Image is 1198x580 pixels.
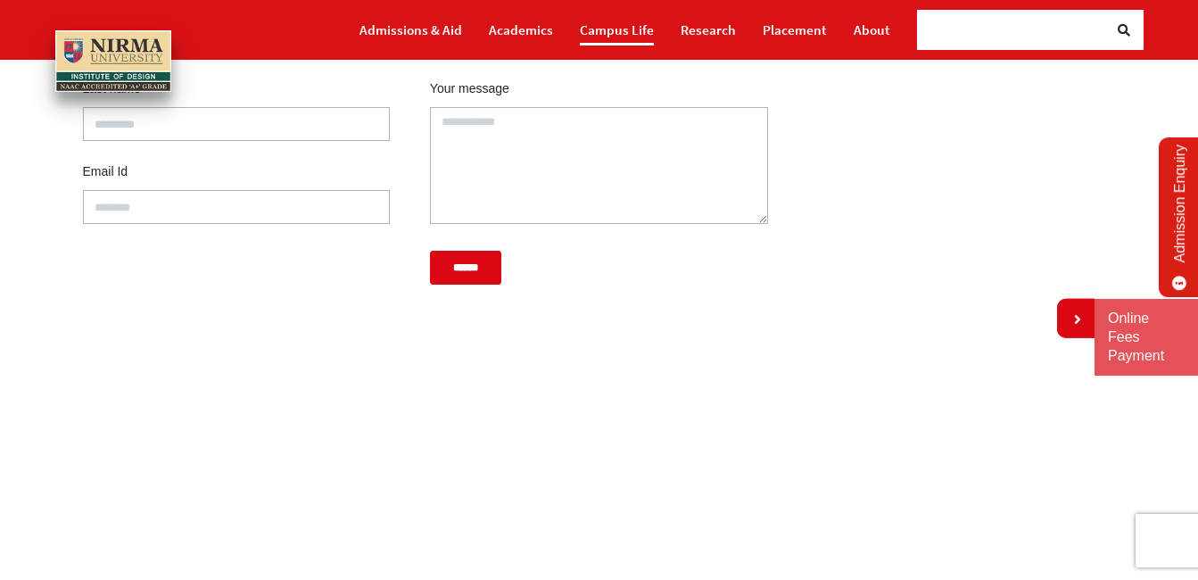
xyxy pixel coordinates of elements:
a: About [854,14,890,46]
label: Email Id [83,162,128,183]
a: Research [681,14,736,46]
a: Online Fees Payment [1108,310,1185,365]
a: Academics [489,14,553,46]
label: Your message [430,79,509,100]
img: main_logo [55,30,171,92]
a: Campus Life [580,14,654,46]
a: Admissions & Aid [359,14,462,46]
a: Placement [763,14,827,46]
